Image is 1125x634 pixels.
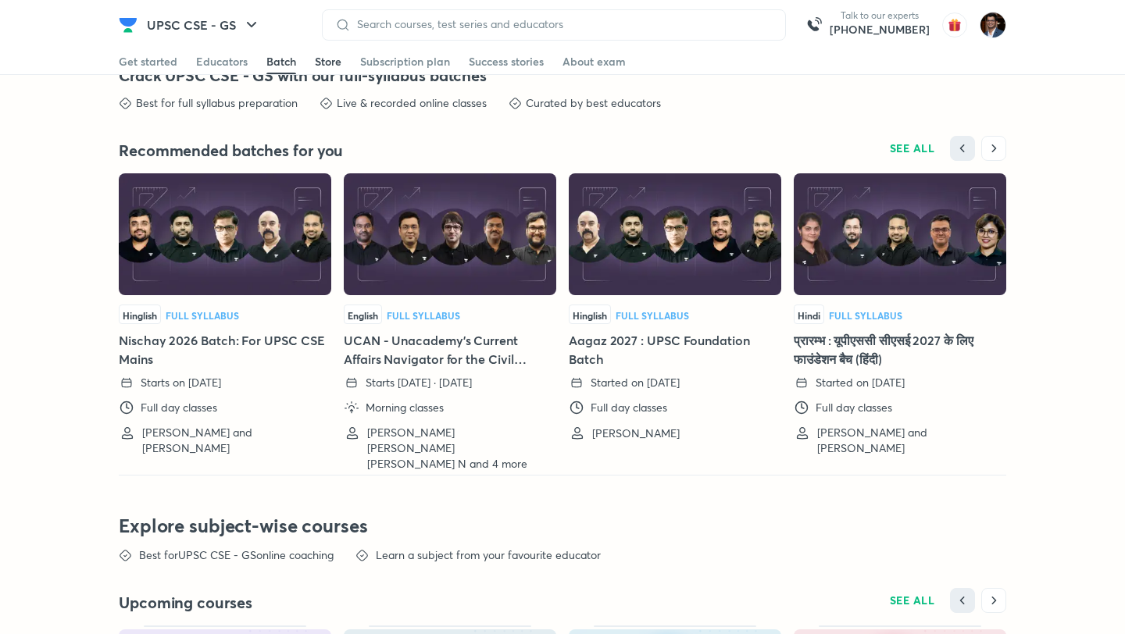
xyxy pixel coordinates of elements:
p: Morning classes [366,400,444,415]
a: Subscription plan [360,49,450,74]
img: call-us [798,9,830,41]
input: Search courses, test series and educators [351,18,773,30]
img: Company Logo [119,16,137,34]
div: Store [315,54,341,69]
span: Full Syllabus [166,309,239,322]
img: Thumbnail [569,173,781,295]
p: [PERSON_NAME] and [PERSON_NAME] [817,425,994,456]
h3: Explore subject-wise courses [119,513,1006,538]
div: Get started [119,54,177,69]
a: About exam [562,49,626,74]
h4: Recommended batches for you [119,141,562,161]
p: Full day classes [591,400,667,415]
p: Started on [DATE] [816,375,905,390]
span: Hindi [798,309,820,322]
div: Batch [266,54,296,69]
img: Thumbnail [119,173,331,295]
img: Thumbnail [794,173,1006,295]
span: Hinglish [123,309,157,322]
p: [PERSON_NAME] [592,426,680,441]
a: [PHONE_NUMBER] [830,22,930,37]
p: Best for full syllabus preparation [136,95,298,111]
p: Talk to our experts [830,9,930,22]
img: avatar [942,12,967,37]
span: Full Syllabus [616,309,689,322]
a: Get started [119,49,177,74]
span: Full Syllabus [387,309,460,322]
span: Full Syllabus [829,309,902,322]
h4: Upcoming courses [119,593,562,613]
button: SEE ALL [880,136,945,161]
h5: Nischay 2026 Batch: For UPSC CSE Mains [119,331,331,369]
p: Learn a subject from your favourite educator [376,547,601,563]
p: [PERSON_NAME] [PERSON_NAME] [PERSON_NAME] N and 4 more [367,425,544,472]
h5: प्रारम्भ : यूपीएससी सीएसई 2027 के लिए फाउंडेशन बैच (हिंदी) [794,331,1006,369]
a: Batch [266,49,296,74]
img: Amber Nigam [980,12,1006,38]
button: UPSC CSE - GS [137,9,270,41]
h5: Aagaz 2027 : UPSC Foundation Batch [569,331,781,369]
p: Starts on [DATE] [141,375,221,390]
p: Starts [DATE] · [DATE] [366,375,472,390]
h4: Crack UPSC CSE - GS with our full-syllabus batches [119,66,1006,86]
div: Educators [196,54,248,69]
button: SEE ALL [880,588,945,613]
a: Educators [196,49,248,74]
p: Best for UPSC CSE - GS online coaching [139,547,334,563]
div: Success stories [469,54,544,69]
span: Hinglish [573,309,607,322]
p: Curated by best educators [526,95,661,111]
h5: UCAN - Unacademy's Current Affairs Navigator for the Civil Services Examination [344,331,556,369]
span: SEE ALL [890,595,935,606]
div: Subscription plan [360,54,450,69]
div: About exam [562,54,626,69]
span: English [348,309,378,322]
img: Thumbnail [344,173,556,295]
p: Started on [DATE] [591,375,680,390]
a: Success stories [469,49,544,74]
p: Live & recorded online classes [337,95,487,111]
span: SEE ALL [890,143,935,154]
p: [PERSON_NAME] and [PERSON_NAME] [142,425,319,456]
a: Store [315,49,341,74]
p: Full day classes [141,400,217,415]
p: Full day classes [816,400,892,415]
